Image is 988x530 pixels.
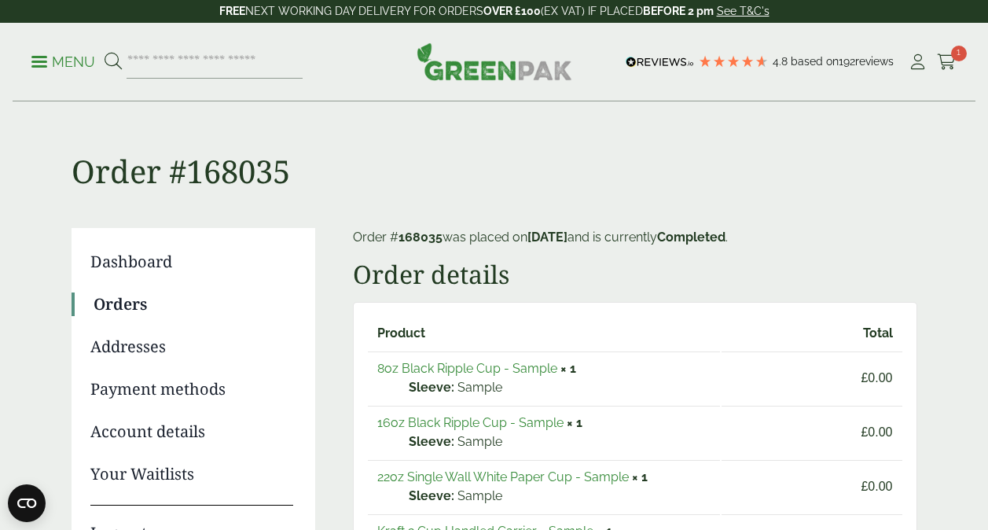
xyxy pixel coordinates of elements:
span: 1 [951,46,967,61]
p: Menu [31,53,95,72]
img: REVIEWS.io [626,57,694,68]
a: Payment methods [90,377,293,401]
strong: OVER £100 [483,5,541,17]
strong: × 1 [567,415,582,430]
strong: × 1 [632,469,648,484]
button: Open CMP widget [8,484,46,522]
span: Based on [791,55,839,68]
mark: [DATE] [527,230,567,245]
th: Total [722,317,902,350]
th: Product [368,317,721,350]
i: My Account [908,54,927,70]
i: Cart [937,54,957,70]
strong: Sleeve: [409,378,454,397]
span: £ [861,480,868,493]
a: 22oz Single Wall White Paper Cup - Sample [377,469,629,484]
p: Order # was placed on and is currently . [353,228,917,247]
span: 4.8 [773,55,791,68]
bdi: 0.00 [861,371,892,385]
div: 4.8 Stars [698,54,769,68]
a: Orders [94,293,293,316]
span: £ [861,425,868,439]
strong: FREE [219,5,245,17]
a: Dashboard [90,250,293,274]
a: Account details [90,420,293,444]
h1: Order #168035 [72,102,917,190]
span: £ [861,371,868,385]
p: Sample [409,432,711,451]
a: See T&C's [717,5,769,17]
a: Menu [31,53,95,68]
mark: Completed [657,230,725,245]
h2: Order details [353,259,917,289]
strong: Sleeve: [409,432,454,451]
a: Your Waitlists [90,462,293,486]
mark: 168035 [399,230,443,245]
bdi: 0.00 [861,480,892,493]
a: Addresses [90,335,293,359]
a: 1 [937,50,957,74]
p: Sample [409,487,711,506]
strong: BEFORE 2 pm [643,5,714,17]
span: reviews [855,55,894,68]
p: Sample [409,378,711,397]
span: 192 [839,55,855,68]
a: 16oz Black Ripple Cup - Sample [377,415,564,430]
strong: Sleeve: [409,487,454,506]
bdi: 0.00 [861,425,892,439]
a: 8oz Black Ripple Cup - Sample [377,361,557,376]
strong: × 1 [560,361,576,376]
img: GreenPak Supplies [417,42,572,80]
